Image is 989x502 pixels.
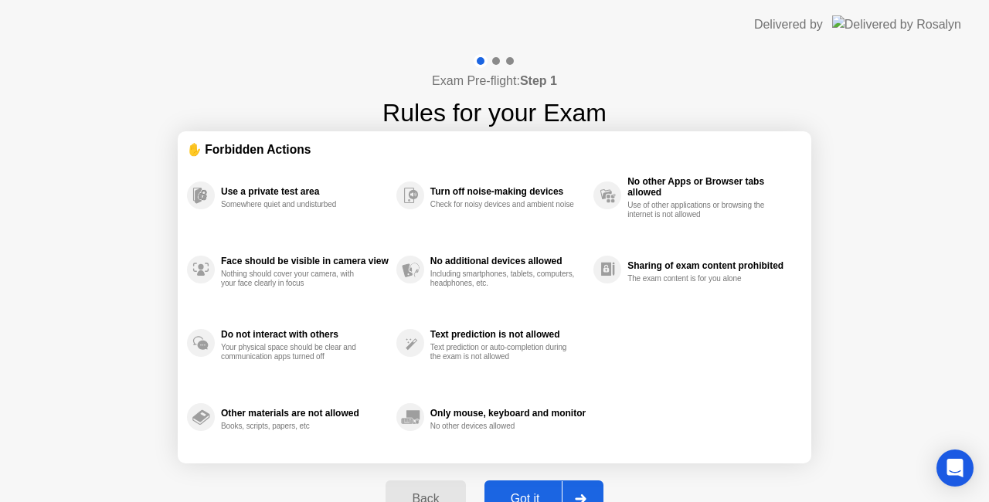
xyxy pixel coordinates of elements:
[221,186,389,197] div: Use a private test area
[430,256,586,266] div: No additional devices allowed
[520,74,557,87] b: Step 1
[627,260,794,271] div: Sharing of exam content prohibited
[627,201,773,219] div: Use of other applications or browsing the internet is not allowed
[430,422,576,431] div: No other devices allowed
[221,408,389,419] div: Other materials are not allowed
[936,449,974,487] div: Open Intercom Messenger
[430,200,576,209] div: Check for noisy devices and ambient noise
[221,256,389,266] div: Face should be visible in camera view
[430,270,576,288] div: Including smartphones, tablets, computers, headphones, etc.
[430,343,576,361] div: Text prediction or auto-completion during the exam is not allowed
[627,176,794,198] div: No other Apps or Browser tabs allowed
[221,422,367,431] div: Books, scripts, papers, etc
[430,408,586,419] div: Only mouse, keyboard and monitor
[432,72,557,90] h4: Exam Pre-flight:
[221,329,389,340] div: Do not interact with others
[430,186,586,197] div: Turn off noise-making devices
[627,274,773,283] div: The exam content is for you alone
[754,15,823,34] div: Delivered by
[430,329,586,340] div: Text prediction is not allowed
[221,200,367,209] div: Somewhere quiet and undisturbed
[187,141,802,158] div: ✋ Forbidden Actions
[832,15,961,33] img: Delivered by Rosalyn
[382,94,607,131] h1: Rules for your Exam
[221,270,367,288] div: Nothing should cover your camera, with your face clearly in focus
[221,343,367,361] div: Your physical space should be clear and communication apps turned off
